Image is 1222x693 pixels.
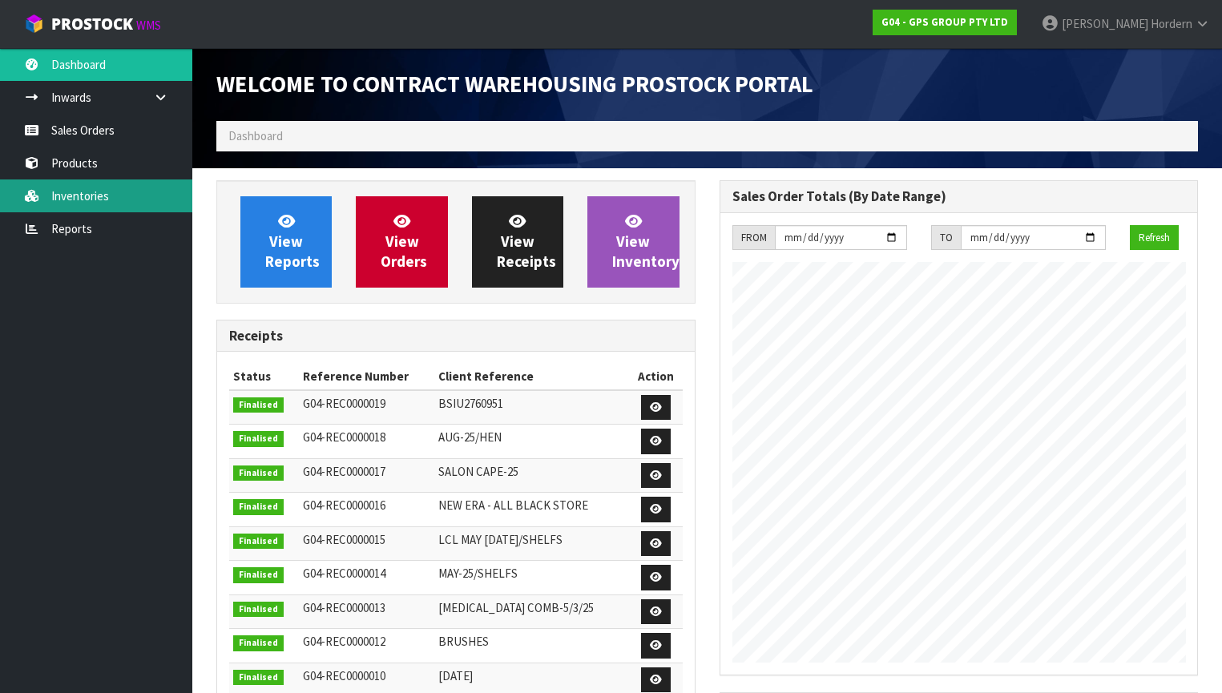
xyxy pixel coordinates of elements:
a: ViewInventory [587,196,679,288]
span: Hordern [1151,16,1192,31]
span: Finalised [233,397,284,413]
span: Finalised [233,567,284,583]
span: Finalised [233,431,284,447]
span: Finalised [233,499,284,515]
h3: Receipts [229,328,683,344]
span: Finalised [233,670,284,686]
span: BSIU2760951 [438,396,503,411]
div: TO [931,225,961,251]
span: G04-REC0000014 [303,566,385,581]
span: Finalised [233,602,284,618]
img: cube-alt.png [24,14,44,34]
span: Finalised [233,635,284,651]
span: G04-REC0000018 [303,429,385,445]
span: G04-REC0000019 [303,396,385,411]
span: LCL MAY [DATE]/SHELFS [438,532,563,547]
a: ViewOrders [356,196,447,288]
span: NEW ERA - ALL BLACK STORE [438,498,588,513]
h3: Sales Order Totals (By Date Range) [732,189,1186,204]
strong: G04 - GPS GROUP PTY LTD [881,15,1008,29]
span: G04-REC0000015 [303,532,385,547]
th: Status [229,364,299,389]
span: [PERSON_NAME] [1062,16,1148,31]
span: G04-REC0000012 [303,634,385,649]
th: Reference Number [299,364,435,389]
span: G04-REC0000010 [303,668,385,683]
span: [MEDICAL_DATA] COMB-5/3/25 [438,600,594,615]
span: Finalised [233,534,284,550]
span: G04-REC0000016 [303,498,385,513]
div: FROM [732,225,775,251]
span: ProStock [51,14,133,34]
th: Client Reference [434,364,630,389]
span: View Inventory [612,212,680,272]
a: ViewReceipts [472,196,563,288]
span: Finalised [233,465,284,481]
span: SALON CAPE-25 [438,464,518,479]
small: WMS [136,18,161,33]
a: ViewReports [240,196,332,288]
span: View Reports [265,212,320,272]
span: Dashboard [228,128,283,143]
span: Welcome to Contract Warehousing ProStock Portal [216,70,813,99]
span: View Orders [381,212,427,272]
span: View Receipts [497,212,556,272]
th: Action [630,364,683,389]
span: [DATE] [438,668,473,683]
span: AUG-25/HEN [438,429,502,445]
span: BRUSHES [438,634,489,649]
span: G04-REC0000013 [303,600,385,615]
button: Refresh [1130,225,1179,251]
span: MAY-25/SHELFS [438,566,518,581]
span: G04-REC0000017 [303,464,385,479]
